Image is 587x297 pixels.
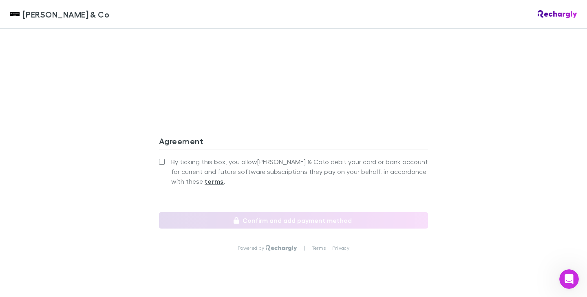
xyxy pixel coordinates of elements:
img: Shaddock & Co's Logo [10,9,20,19]
iframe: Intercom live chat [559,269,579,289]
h3: Agreement [159,136,428,149]
a: Terms [312,245,326,251]
img: Rechargly Logo [538,10,577,18]
button: Confirm and add payment method [159,212,428,229]
strong: terms [205,177,224,185]
span: By ticking this box, you allow [PERSON_NAME] & Co to debit your card or bank account for current ... [171,157,428,186]
span: [PERSON_NAME] & Co [23,8,109,20]
a: Privacy [332,245,349,251]
p: Powered by [238,245,266,251]
p: | [304,245,305,251]
img: Rechargly Logo [266,245,297,251]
